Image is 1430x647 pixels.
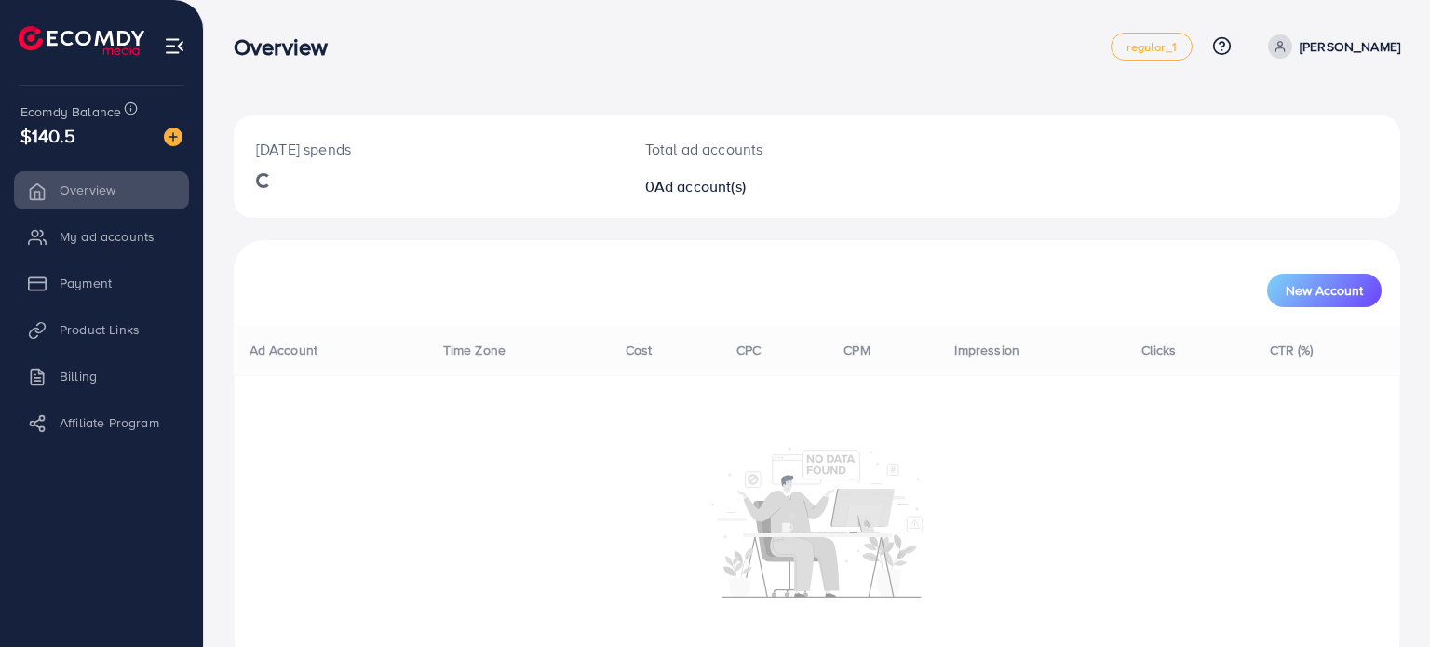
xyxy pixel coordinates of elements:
[1286,284,1363,297] span: New Account
[19,26,144,55] img: logo
[1261,34,1400,59] a: [PERSON_NAME]
[645,178,892,195] h2: 0
[164,128,182,146] img: image
[1126,41,1176,53] span: regular_1
[234,34,343,61] h3: Overview
[164,35,185,57] img: menu
[1267,274,1382,307] button: New Account
[20,122,75,149] span: $140.5
[1111,33,1192,61] a: regular_1
[654,176,746,196] span: Ad account(s)
[645,138,892,160] p: Total ad accounts
[20,102,121,121] span: Ecomdy Balance
[256,138,600,160] p: [DATE] spends
[1300,35,1400,58] p: [PERSON_NAME]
